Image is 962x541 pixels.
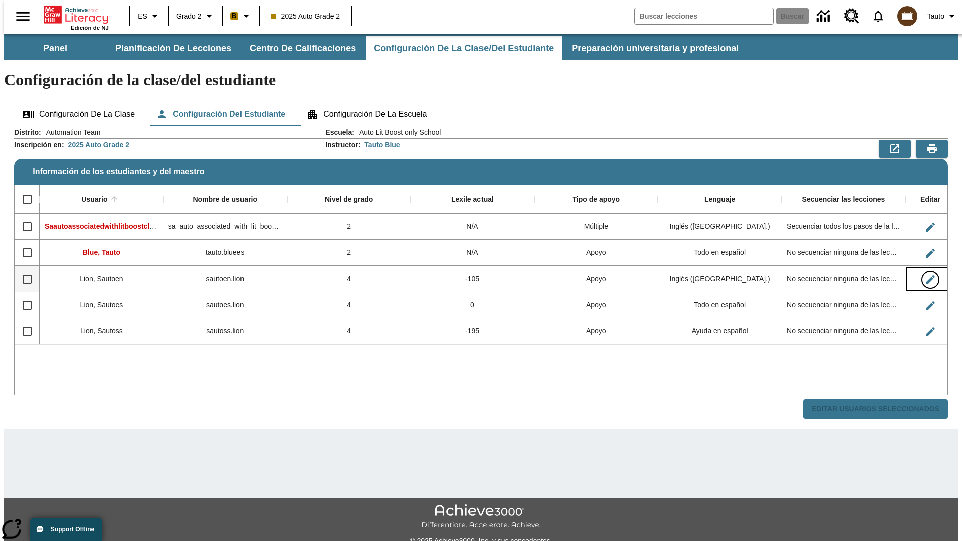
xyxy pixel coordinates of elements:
span: Lion, Sautoss [80,327,123,335]
div: Apoyo [534,266,658,292]
button: Support Offline [30,518,102,541]
button: Centro de calificaciones [242,36,364,60]
div: Usuario [81,195,107,204]
div: Portada [44,4,109,31]
div: Apoyo [534,318,658,344]
button: Perfil/Configuración [923,7,962,25]
div: No secuenciar ninguna de las lecciones [782,266,905,292]
span: Grado 2 [176,11,202,22]
h2: Instructor : [325,141,360,149]
div: Todo en español [658,292,782,318]
input: Buscar campo [635,8,773,24]
button: Configuración de la escuela [298,102,435,126]
span: Support Offline [51,526,94,533]
h2: Inscripción en : [14,141,64,149]
button: Boost El color de la clase es anaranjado claro. Cambiar el color de la clase. [226,7,256,25]
button: Planificación de lecciones [107,36,239,60]
div: 2 [287,240,411,266]
div: 2 [287,214,411,240]
div: Lenguaje [704,195,735,204]
div: Editar [920,195,940,204]
button: Preparación universitaria y profesional [564,36,747,60]
button: Configuración de la clase [14,102,143,126]
div: -195 [411,318,535,344]
button: Panel [5,36,105,60]
div: Configuración de la clase/del estudiante [14,102,948,126]
div: 0 [411,292,535,318]
div: Nivel de grado [325,195,373,204]
div: Información de los estudiantes y del maestro [14,127,948,419]
div: -105 [411,266,535,292]
h2: Escuela : [325,128,354,137]
span: Información de los estudiantes y del maestro [33,167,204,176]
div: 4 [287,266,411,292]
div: 4 [287,318,411,344]
span: Edición de NJ [71,25,109,31]
span: B [232,10,237,22]
img: avatar image [897,6,917,26]
div: N/A [411,214,535,240]
span: Auto Lit Boost only School [354,127,441,137]
div: Nombre de usuario [193,195,257,204]
span: 2025 Auto Grade 2 [271,11,340,22]
div: N/A [411,240,535,266]
div: 4 [287,292,411,318]
button: Configuración de la clase/del estudiante [366,36,562,60]
h2: Distrito : [14,128,41,137]
div: Subbarra de navegación [4,34,958,60]
a: Notificaciones [865,3,891,29]
span: Saautoassociatedwithlitboostcl, Saautoassociatedwithlitboostcl [45,222,258,230]
div: 2025 Auto Grade 2 [68,140,129,150]
a: Portada [44,5,109,25]
div: sa_auto_associated_with_lit_boost_classes [163,214,287,240]
div: sautoss.lion [163,318,287,344]
button: Abrir el menú lateral [8,2,38,31]
button: Editar Usuario [920,322,940,342]
span: Blue, Tauto [83,248,120,256]
div: Apoyo [534,292,658,318]
a: Centro de información [811,3,838,30]
div: Secuenciar las lecciones [802,195,885,204]
button: Escoja un nuevo avatar [891,3,923,29]
button: Exportar a CSV [879,140,911,158]
div: No secuenciar ninguna de las lecciones [782,240,905,266]
span: Lion, Sautoen [80,275,123,283]
div: No secuenciar ninguna de las lecciones [782,318,905,344]
div: Inglés (EE. UU.) [658,266,782,292]
button: Editar Usuario [920,269,940,290]
span: Lion, Sautoes [80,301,123,309]
span: ES [138,11,147,22]
div: Secuenciar todos los pasos de la lección [782,214,905,240]
div: Todo en español [658,240,782,266]
button: Editar Usuario [920,296,940,316]
button: Editar Usuario [920,217,940,237]
div: Subbarra de navegación [4,36,748,60]
div: tauto.bluees [163,240,287,266]
div: Inglés (EE. UU.) [658,214,782,240]
div: Ayuda en español [658,318,782,344]
div: Múltiple [534,214,658,240]
button: Editar Usuario [920,243,940,263]
div: Tauto Blue [364,140,400,150]
span: Automation Team [41,127,101,137]
div: Lexile actual [451,195,494,204]
span: Tauto [927,11,944,22]
a: Centro de recursos, Se abrirá en una pestaña nueva. [838,3,865,30]
div: No secuenciar ninguna de las lecciones [782,292,905,318]
div: Tipo de apoyo [572,195,620,204]
h1: Configuración de la clase/del estudiante [4,71,958,89]
button: Vista previa de impresión [916,140,948,158]
div: sautoen.lion [163,266,287,292]
div: sautoes.lion [163,292,287,318]
button: Grado: Grado 2, Elige un grado [172,7,219,25]
img: Achieve3000 Differentiate Accelerate Achieve [421,504,541,530]
button: Configuración del estudiante [148,102,293,126]
button: Lenguaje: ES, Selecciona un idioma [133,7,165,25]
div: Apoyo [534,240,658,266]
